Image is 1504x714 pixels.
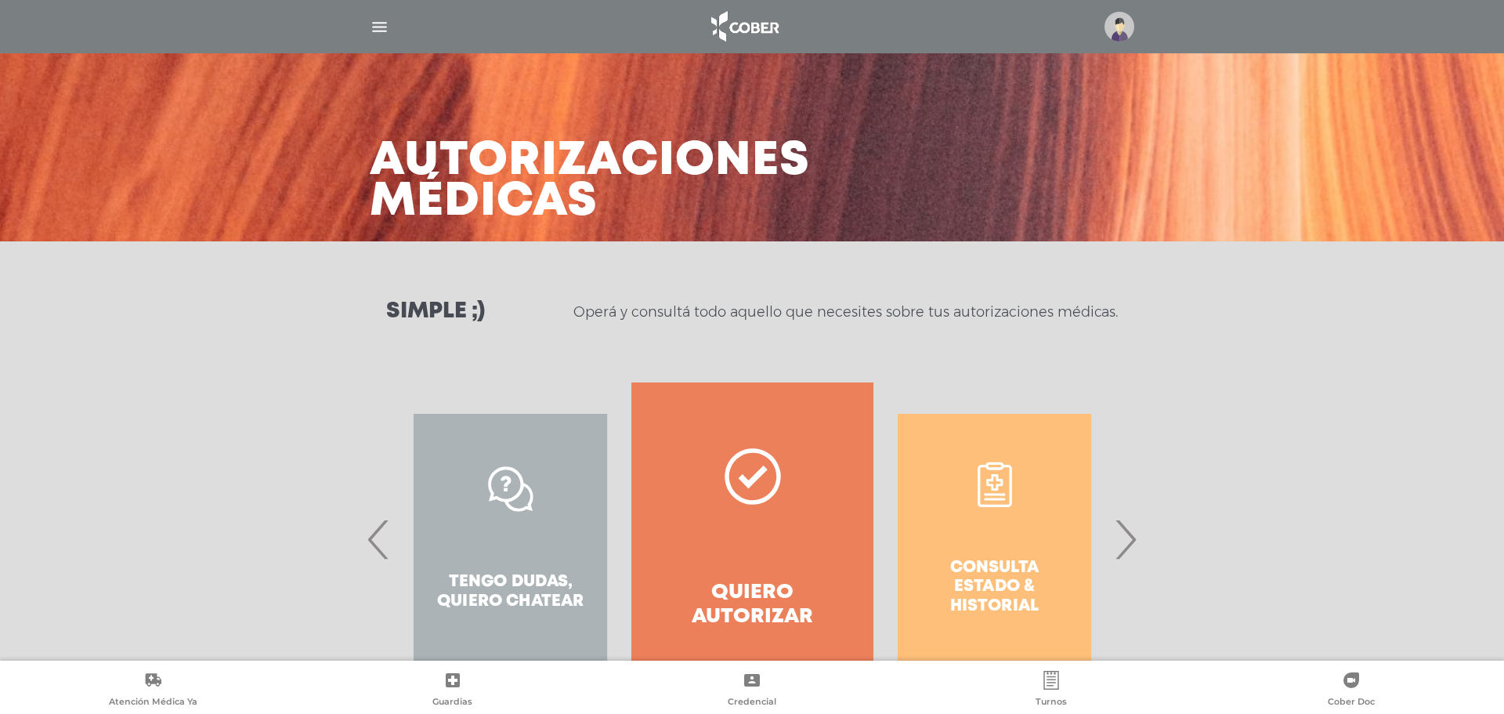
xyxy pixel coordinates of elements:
[432,696,472,710] span: Guardias
[573,303,1118,321] p: Operá y consultá todo aquello que necesites sobre tus autorizaciones médicas.
[1202,671,1501,711] a: Cober Doc
[109,696,197,710] span: Atención Médica Ya
[631,382,873,696] a: Quiero autorizar
[660,581,845,629] h4: Quiero autorizar
[1328,696,1375,710] span: Cober Doc
[902,671,1201,711] a: Turnos
[703,8,785,45] img: logo_cober_home-white.png
[370,141,810,223] h3: Autorizaciones médicas
[1104,12,1134,42] img: profile-placeholder.svg
[1110,497,1141,582] span: Next
[1036,696,1067,710] span: Turnos
[602,671,902,711] a: Credencial
[370,17,389,37] img: Cober_menu-lines-white.svg
[728,696,776,710] span: Credencial
[363,497,394,582] span: Previous
[386,301,485,323] h3: Simple ;)
[3,671,302,711] a: Atención Médica Ya
[302,671,602,711] a: Guardias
